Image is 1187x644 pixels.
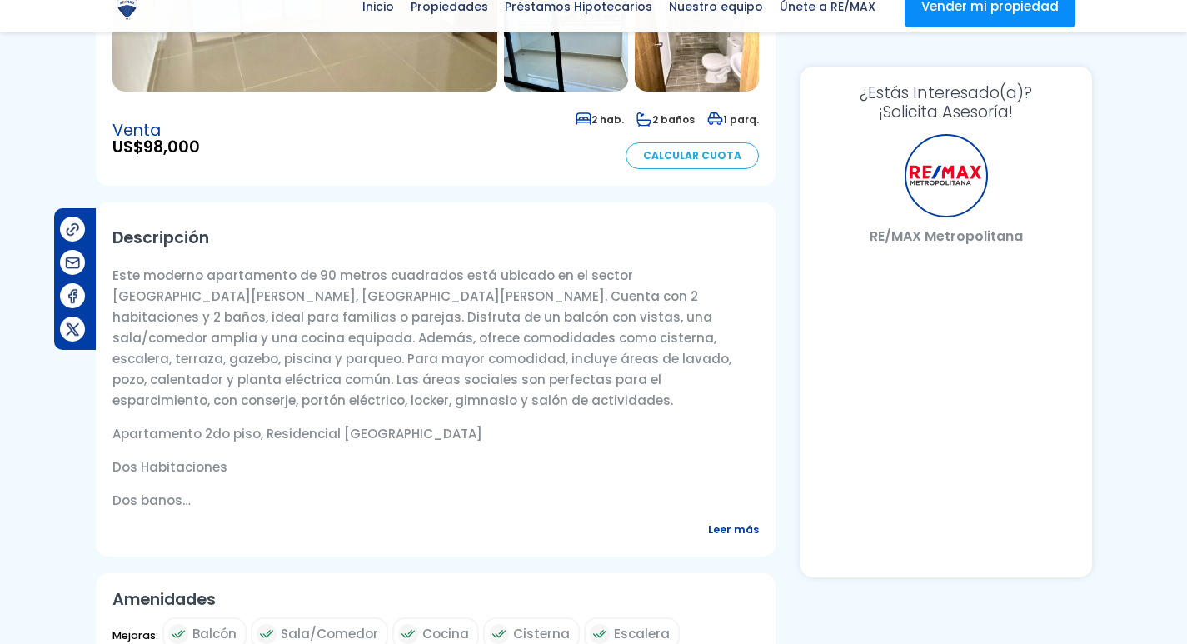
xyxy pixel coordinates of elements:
[614,623,670,644] span: Escalera
[257,624,277,644] img: check icon
[281,623,378,644] span: Sala/Comedor
[626,142,759,169] a: Calcular Cuota
[708,519,759,540] span: Leer más
[192,623,237,644] span: Balcón
[817,83,1075,102] span: ¿Estás Interesado(a)?
[636,112,695,127] span: 2 baños
[398,624,418,644] img: check icon
[489,624,509,644] img: check icon
[64,287,82,305] img: Compartir
[112,139,200,156] span: US$
[817,259,1075,561] iframe: Form 0
[817,226,1075,247] p: RE/MAX Metropolitana
[168,624,188,644] img: check icon
[64,254,82,272] img: Compartir
[64,321,82,338] img: Compartir
[64,221,82,238] img: Compartir
[513,623,570,644] span: Cisterna
[112,122,200,139] span: Venta
[422,623,469,644] span: Cocina
[112,219,759,257] h2: Descripción
[707,112,759,127] span: 1 parq.
[576,112,624,127] span: 2 hab.
[590,624,610,644] img: check icon
[905,134,988,217] div: RE/MAX Metropolitana
[143,136,200,158] span: 98,000
[112,490,759,511] p: Dos banos
[112,590,759,609] h2: Amenidades
[112,423,759,444] p: Apartamento 2do piso, Residencial [GEOGRAPHIC_DATA]
[817,83,1075,122] h3: ¡Solicita Asesoría!
[112,457,759,477] p: Dos Habitaciones
[112,265,759,411] p: Este moderno apartamento de 90 metros cuadrados está ubicado en el sector [GEOGRAPHIC_DATA][PERSO...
